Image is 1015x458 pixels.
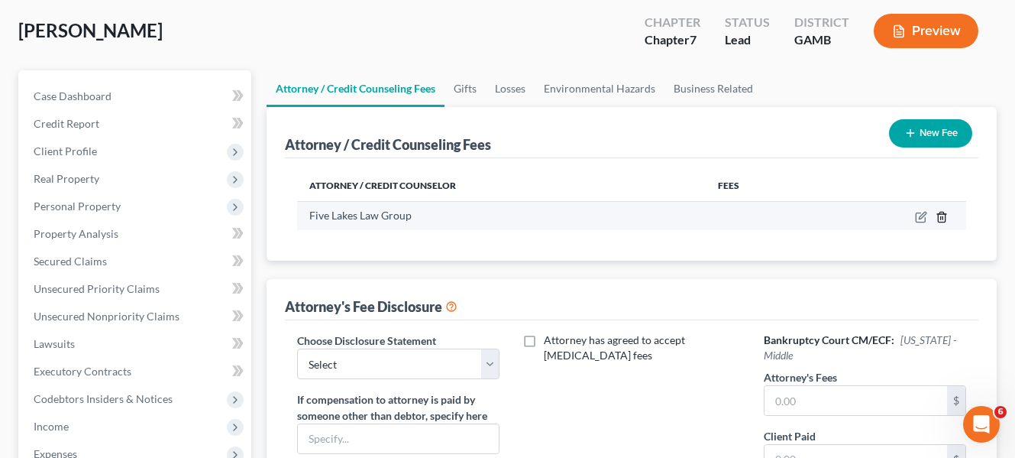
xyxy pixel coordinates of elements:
a: Gifts [444,70,486,107]
span: Five Lakes Law Group [309,209,412,222]
span: Secured Claims [34,255,107,268]
iframe: Intercom live chat [963,406,1000,443]
div: Chapter [645,14,700,31]
label: If compensation to attorney is paid by someone other than debtor, specify here [297,391,499,424]
input: 0.00 [764,386,947,415]
span: [PERSON_NAME] [18,19,163,41]
span: Credit Report [34,117,99,130]
a: Credit Report [21,110,251,138]
span: Codebtors Insiders & Notices [34,392,173,405]
div: Status [725,14,770,31]
a: Unsecured Nonpriority Claims [21,303,251,330]
a: Attorney / Credit Counseling Fees [267,70,444,107]
a: Business Related [664,70,762,107]
input: Specify... [298,424,499,453]
div: Chapter [645,31,700,49]
span: Attorney / Credit Counselor [309,180,456,191]
a: Secured Claims [21,248,251,275]
span: Attorney has agreed to accept [MEDICAL_DATA] fees [544,333,685,362]
span: Client Profile [34,145,97,158]
a: Lawsuits [21,330,251,358]
a: Losses [486,70,535,107]
span: 6 [994,406,1007,418]
span: Fees [718,180,739,191]
span: Case Dashboard [34,89,112,102]
span: Real Property [34,172,99,185]
span: Unsecured Nonpriority Claims [34,310,179,323]
a: Property Analysis [21,220,251,248]
span: 7 [690,32,697,47]
span: Income [34,420,69,433]
span: Unsecured Priority Claims [34,282,160,295]
a: Case Dashboard [21,83,251,110]
a: Executory Contracts [21,358,251,385]
div: $ [947,386,965,415]
a: Environmental Hazards [535,70,664,107]
h6: Bankruptcy Court CM/ECF: [764,333,966,363]
label: Client Paid [764,428,816,444]
span: Executory Contracts [34,365,131,378]
div: Attorney's Fee Disclosure [285,297,457,316]
div: Attorney / Credit Counseling Fees [285,135,491,154]
label: Choose Disclosure Statement [297,333,436,349]
div: GAMB [794,31,849,49]
div: District [794,14,849,31]
a: Unsecured Priority Claims [21,275,251,303]
div: Lead [725,31,770,49]
button: Preview [874,14,978,48]
label: Attorney's Fees [764,369,837,385]
span: Property Analysis [34,227,118,240]
span: Lawsuits [34,337,75,350]
button: New Fee [889,119,972,148]
span: Personal Property [34,200,121,213]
